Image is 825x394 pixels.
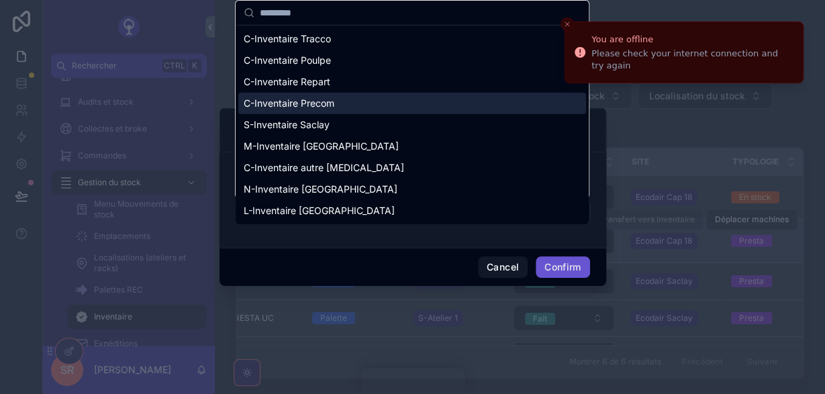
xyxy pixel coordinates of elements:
span: M-Inventaire [GEOGRAPHIC_DATA] [244,140,399,153]
button: Cancel [478,256,528,278]
span: C-Inventaire Precom [244,97,334,110]
span: N-Inventaire [GEOGRAPHIC_DATA] [244,183,397,196]
span: L-Inventaire [GEOGRAPHIC_DATA] [244,204,395,217]
span: C-Inventaire Repart [244,75,330,89]
div: Suggestions [236,26,589,224]
span: C-Inventaire Poulpe [244,54,331,67]
span: C-Inventaire autre [MEDICAL_DATA] [244,161,404,175]
span: S-Inventaire Saclay [244,118,330,132]
button: Close toast [561,17,574,31]
span: C-Inventaire Tracco [244,32,331,46]
div: Please check your internet connection and try again [591,48,792,72]
div: You are offline [591,33,792,46]
button: Confirm [536,256,589,278]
